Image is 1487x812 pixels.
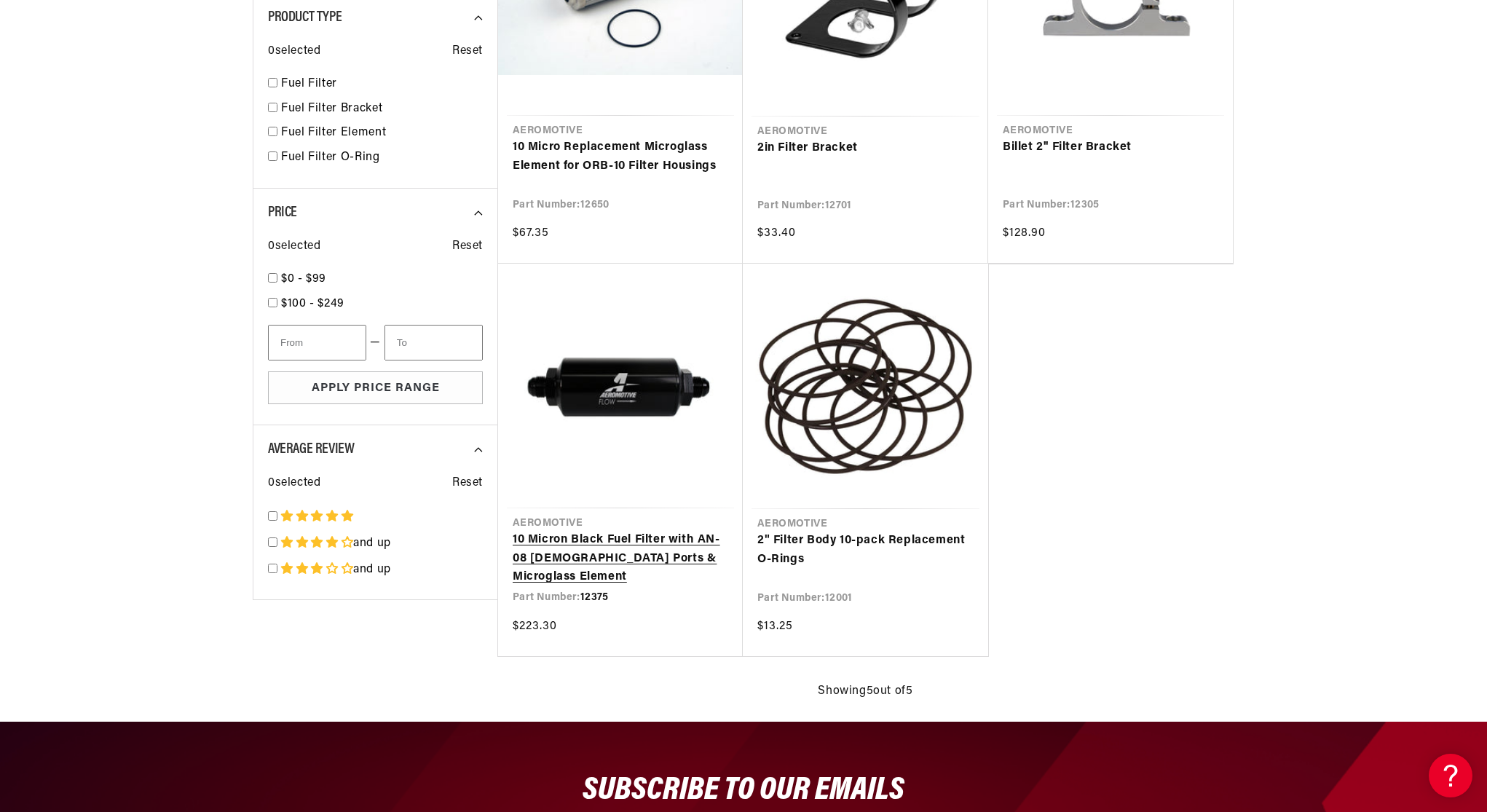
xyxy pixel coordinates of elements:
[513,138,728,176] a: 10 Micro Replacement Microglass Element for ORB-10 Filter Housings
[268,371,483,404] button: Apply Price Range
[281,149,483,167] a: Fuel Filter O-Ring
[268,237,320,256] span: 0 selected
[513,531,728,587] a: 10 Micron Black Fuel Filter with AN-08 [DEMOGRAPHIC_DATA] Ports & Microglass Element
[281,124,483,143] a: Fuel Filter Element
[268,42,320,61] span: 0 selected
[353,537,391,549] span: and up
[452,42,483,61] span: Reset
[268,474,320,493] span: 0 selected
[583,774,904,807] span: SUBSCRIBE TO OUR EMAILS
[281,75,483,94] a: Fuel Filter
[281,298,344,310] span: $100 - $249
[452,474,483,493] span: Reset
[268,10,342,25] span: Product Type
[452,237,483,256] span: Reset
[818,682,912,701] span: Showing 5 out of 5
[268,442,354,457] span: Average Review
[353,564,391,575] span: and up
[281,100,483,119] a: Fuel Filter Bracket
[281,273,326,285] span: $0 - $99
[370,334,381,352] span: —
[757,139,974,158] a: 2in Filter Bracket
[757,532,974,569] a: 2" Filter Body 10-pack Replacement O-Rings
[1003,138,1218,157] a: Billet 2'' Filter Bracket
[268,205,297,220] span: Price
[384,325,483,360] input: To
[268,325,366,360] input: From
